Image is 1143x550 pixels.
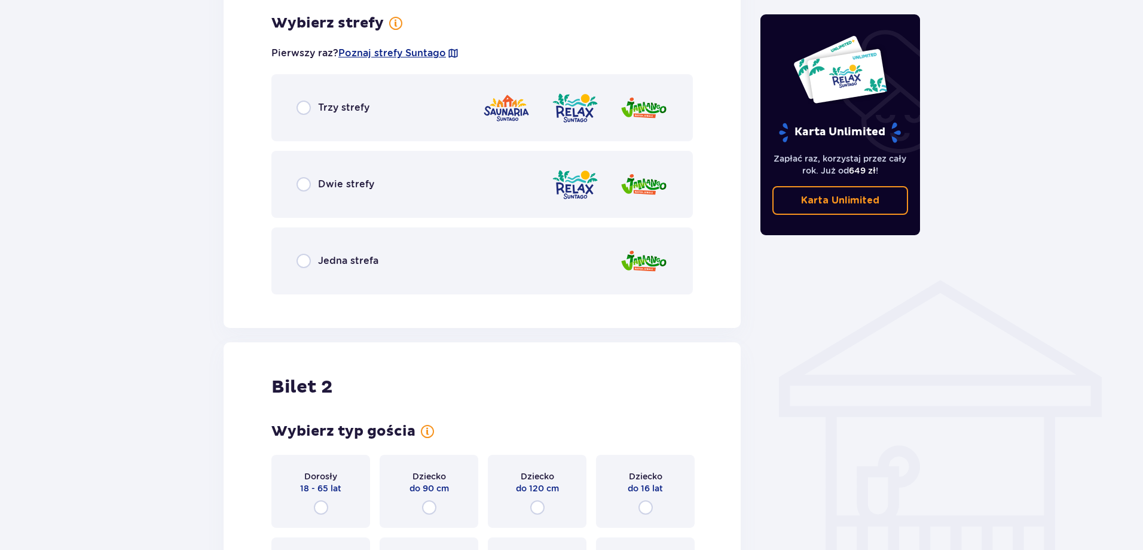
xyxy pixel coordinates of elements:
[793,35,888,104] img: Dwie karty całoroczne do Suntago z napisem 'UNLIMITED RELAX', na białym tle z tropikalnymi liśćmi...
[412,470,446,482] span: Dziecko
[300,482,341,494] span: 18 - 65 lat
[409,482,449,494] span: do 90 cm
[772,153,909,177] p: Zapłać raz, korzystaj przez cały rok. Już od !
[271,423,415,440] h3: Wybierz typ gościa
[304,470,337,482] span: Dorosły
[271,376,332,399] h2: Bilet 2
[778,122,902,143] p: Karta Unlimited
[521,470,554,482] span: Dziecko
[318,101,369,114] span: Trzy strefy
[628,482,663,494] span: do 16 lat
[551,91,599,125] img: Relax
[620,168,668,202] img: Jamango
[620,91,668,125] img: Jamango
[772,186,909,215] a: Karta Unlimited
[629,470,662,482] span: Dziecko
[620,244,668,278] img: Jamango
[516,482,559,494] span: do 120 cm
[271,47,459,60] p: Pierwszy raz?
[849,166,876,175] span: 649 zł
[338,47,446,60] a: Poznaj strefy Suntago
[482,91,530,125] img: Saunaria
[318,178,374,191] span: Dwie strefy
[801,194,879,207] p: Karta Unlimited
[318,254,378,268] span: Jedna strefa
[551,168,599,202] img: Relax
[271,14,384,32] h3: Wybierz strefy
